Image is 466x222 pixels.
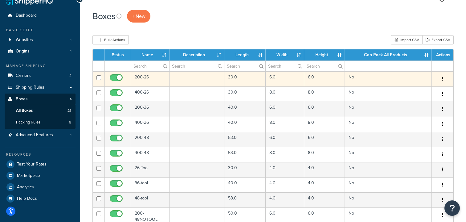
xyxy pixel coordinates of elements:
input: Search [304,61,345,71]
td: 400-26 [131,86,170,102]
span: 8 [69,120,71,125]
span: Packing Rules [16,120,40,125]
input: Search [266,61,304,71]
td: 4.0 [304,192,345,207]
a: Packing Rules 8 [5,117,76,128]
td: 40.0 [224,102,266,117]
span: All Boxes [16,108,33,113]
td: 30.0 [224,71,266,86]
td: No [345,86,432,102]
li: Origins [5,46,76,57]
td: No [345,117,432,132]
a: Origins 1 [5,46,76,57]
span: Help Docs [17,196,37,201]
td: 4.0 [266,192,304,207]
td: 6.0 [304,71,345,86]
td: 30.0 [224,162,266,177]
li: Boxes [5,94,76,129]
td: 200-36 [131,102,170,117]
li: Advanced Features [5,129,76,141]
span: 1 [70,132,72,138]
a: Test Your Rates [5,159,76,170]
td: No [345,147,432,162]
td: 6.0 [304,132,345,147]
span: + New [132,13,145,20]
span: 2 [69,73,72,78]
td: 36-tool [131,177,170,192]
span: Origins [16,49,30,54]
td: No [345,132,432,147]
td: 4.0 [304,162,345,177]
td: No [345,177,432,192]
a: Boxes [5,94,76,105]
td: 4.0 [266,162,304,177]
td: 4.0 [266,177,304,192]
td: 53.0 [224,147,266,162]
td: 200-26 [131,71,170,86]
td: 53.0 [224,132,266,147]
th: Length : activate to sort column ascending [224,49,266,61]
th: Can Pack All Products : activate to sort column ascending [345,49,432,61]
td: 6.0 [266,102,304,117]
td: 8.0 [304,147,345,162]
td: 4.0 [304,177,345,192]
div: Basic Setup [5,27,76,33]
td: 48-tool [131,192,170,207]
td: No [345,192,432,207]
h1: Boxes [92,10,116,22]
button: Bulk Actions [92,35,129,44]
input: Search [131,61,169,71]
button: Open Resource Center [444,200,460,216]
td: 400-48 [131,147,170,162]
a: All Boxes 21 [5,105,76,116]
td: 8.0 [266,86,304,102]
a: Shipping Rules [5,82,76,93]
span: Boxes [16,97,28,102]
li: Packing Rules [5,117,76,128]
li: Websites [5,34,76,46]
li: Carriers [5,70,76,82]
td: 30.0 [224,86,266,102]
a: Carriers 2 [5,70,76,82]
span: Test Your Rates [17,162,47,167]
span: Carriers [16,73,31,78]
td: 40.0 [224,177,266,192]
span: Websites [16,37,33,43]
td: 8.0 [304,86,345,102]
span: 1 [70,49,72,54]
td: No [345,102,432,117]
div: Import CSV [391,35,422,44]
span: Marketplace [17,173,40,178]
td: 53.0 [224,192,266,207]
th: Description : activate to sort column ascending [170,49,224,61]
td: No [345,71,432,86]
td: 400-36 [131,117,170,132]
li: All Boxes [5,105,76,116]
a: Help Docs [5,193,76,204]
a: Dashboard [5,10,76,21]
span: 21 [67,108,71,113]
div: Manage Shipping [5,63,76,69]
td: 8.0 [266,147,304,162]
th: Width : activate to sort column ascending [266,49,304,61]
span: Advanced Features [16,132,53,138]
td: 8.0 [304,117,345,132]
td: 26-Tool [131,162,170,177]
td: No [345,162,432,177]
input: Search [224,61,265,71]
span: Analytics [17,185,34,190]
a: Analytics [5,182,76,193]
th: Actions [432,49,453,61]
a: Advanced Features 1 [5,129,76,141]
span: 1 [70,37,72,43]
td: 40.0 [224,117,266,132]
a: Marketplace [5,170,76,181]
span: Dashboard [16,13,37,18]
td: 6.0 [304,102,345,117]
